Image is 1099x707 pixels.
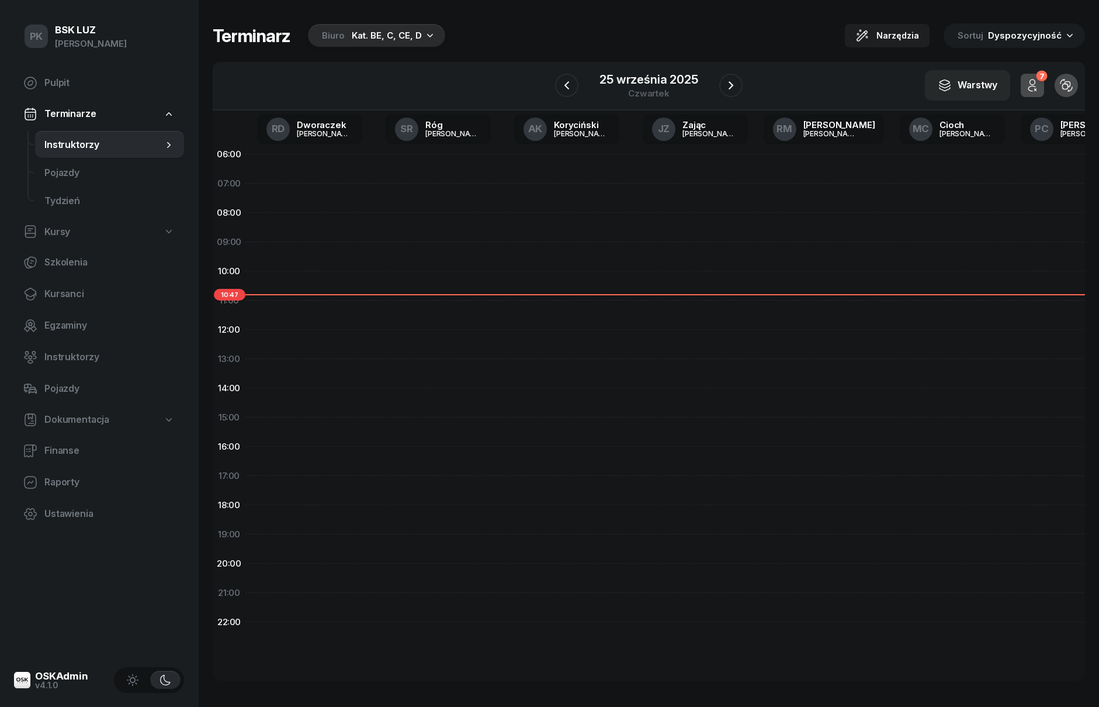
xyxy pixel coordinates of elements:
div: 19:00 [213,520,245,549]
button: Warstwy [925,70,1010,101]
a: SRRóg[PERSON_NAME] [386,114,491,144]
div: Dworaczek [297,120,353,129]
span: JZ [658,124,670,134]
button: Narzędzia [845,24,930,47]
span: Raporty [44,475,175,490]
span: Pojazdy [44,165,175,181]
div: 11:00 [213,286,245,315]
div: Biuro [322,29,345,43]
span: Narzędzia [876,29,919,43]
span: Ustawienia [44,506,175,522]
a: Ustawienia [14,500,184,528]
span: Dyspozycyjność [988,30,1062,41]
div: 20:00 [213,549,245,578]
a: Kursanci [14,280,184,308]
span: Sortuj [958,28,986,43]
button: BiuroKat. BE, C, CE, D [304,24,445,47]
div: Róg [425,120,481,129]
a: AKKoryciński[PERSON_NAME] [514,114,619,144]
div: [PERSON_NAME] [682,130,739,137]
a: MCCioch[PERSON_NAME] [900,114,1005,144]
span: Egzaminy [44,318,175,333]
a: Raporty [14,468,184,496]
div: [PERSON_NAME] [803,130,859,137]
a: Kursy [14,219,184,246]
div: [PERSON_NAME] [55,36,127,51]
div: 10:00 [213,257,245,286]
div: 07:00 [213,169,245,198]
div: 15:00 [213,403,245,432]
div: 09:00 [213,227,245,257]
img: logo-xs@2x.png [14,672,30,688]
div: [PERSON_NAME] [425,130,481,137]
div: 08:00 [213,198,245,227]
div: Kat. BE, C, CE, D [352,29,422,43]
div: 25 września 2025 [599,74,698,85]
span: Terminarze [44,106,96,122]
span: Szkolenia [44,255,175,270]
div: [PERSON_NAME] [554,130,610,137]
div: 18:00 [213,491,245,520]
a: Terminarze [14,101,184,127]
span: PC [1035,124,1049,134]
div: Koryciński [554,120,610,129]
div: [PERSON_NAME] [297,130,353,137]
span: 10:47 [214,289,245,301]
a: RDDworaczek[PERSON_NAME] [257,114,362,144]
h1: Terminarz [213,25,290,46]
div: 16:00 [213,432,245,461]
div: [PERSON_NAME] [803,120,875,129]
button: 7 [1021,74,1044,97]
div: Warstwy [938,78,997,93]
div: 7 [1036,71,1047,82]
a: RM[PERSON_NAME][PERSON_NAME] [764,114,885,144]
a: Finanse [14,437,184,465]
span: SR [400,124,413,134]
a: Egzaminy [14,312,184,340]
a: Pulpit [14,69,184,97]
span: Kursy [44,225,70,240]
span: RM [776,124,792,134]
div: Cioch [939,120,996,129]
button: Sortuj Dyspozycyjność [944,23,1085,48]
span: AK [528,124,543,134]
div: 22:00 [213,608,245,637]
span: Finanse [44,443,175,458]
div: czwartek [599,89,698,98]
div: 12:00 [213,315,245,344]
a: Dokumentacja [14,406,184,433]
span: Instruktorzy [44,350,175,365]
div: 06:00 [213,140,245,169]
a: Pojazdy [14,375,184,403]
div: BSK LUZ [55,25,127,35]
a: Szkolenia [14,249,184,277]
div: 14:00 [213,374,245,403]
div: 13:00 [213,344,245,374]
span: Dokumentacja [44,412,109,427]
a: Instruktorzy [35,131,184,159]
span: Kursanci [44,287,175,302]
a: Instruktorzy [14,343,184,371]
span: Instruktorzy [44,137,163,153]
div: [PERSON_NAME] [939,130,996,137]
span: RD [272,124,285,134]
span: Pojazdy [44,381,175,396]
span: MC [913,124,930,134]
span: Pulpit [44,75,175,91]
a: Pojazdy [35,159,184,187]
a: JZZając[PERSON_NAME] [643,114,748,144]
div: v4.1.0 [35,681,88,689]
div: Zając [682,120,739,129]
div: 17:00 [213,461,245,491]
div: 21:00 [213,578,245,608]
div: OSKAdmin [35,671,88,681]
span: Tydzień [44,194,175,209]
span: PK [30,32,43,42]
a: Tydzień [35,187,184,215]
